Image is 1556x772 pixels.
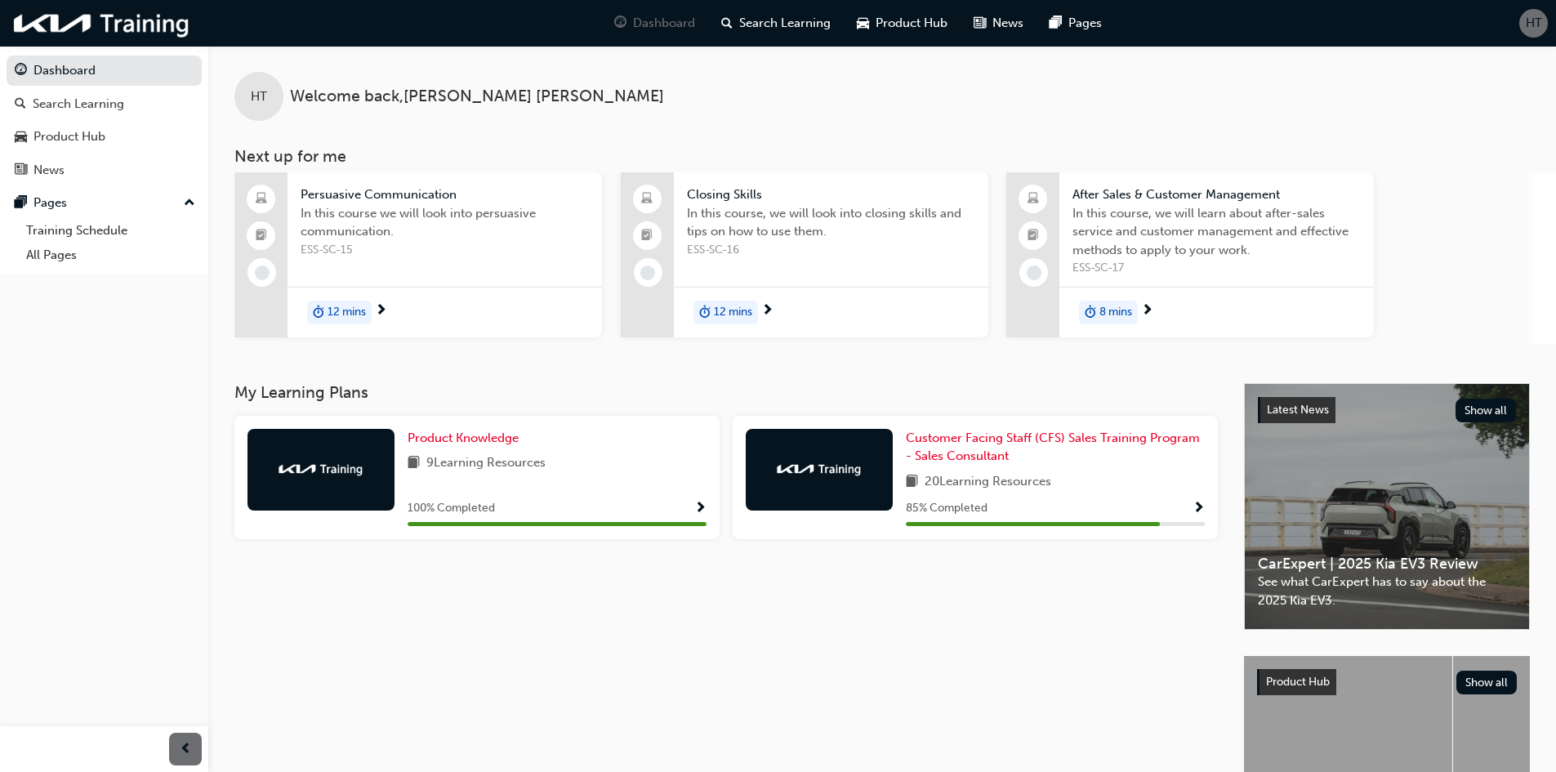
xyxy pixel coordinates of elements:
a: Dashboard [7,56,202,86]
span: HT [1526,14,1542,33]
a: Product HubShow all [1257,669,1517,695]
span: search-icon [721,13,733,33]
span: pages-icon [15,196,27,211]
span: Pages [1068,14,1102,33]
span: duration-icon [699,302,711,324]
span: Persuasive Communication [301,185,589,204]
span: 100 % Completed [408,499,495,518]
a: Search Learning [7,89,202,119]
span: search-icon [15,97,26,112]
span: Welcome back , [PERSON_NAME] [PERSON_NAME] [290,87,664,106]
button: Pages [7,188,202,218]
a: search-iconSearch Learning [708,7,844,40]
span: car-icon [857,13,869,33]
span: ESS-SC-15 [301,241,589,260]
span: 20 Learning Resources [925,472,1051,493]
span: ESS-SC-17 [1072,259,1361,278]
a: After Sales & Customer ManagementIn this course, we will learn about after-sales service and cust... [1006,172,1374,337]
h3: Next up for me [208,147,1556,166]
div: Search Learning [33,95,124,114]
span: prev-icon [180,739,192,760]
span: Customer Facing Staff (CFS) Sales Training Program - Sales Consultant [906,431,1200,464]
h3: My Learning Plans [234,383,1218,402]
button: HT [1519,9,1548,38]
span: booktick-icon [641,225,653,247]
span: booktick-icon [1028,225,1039,247]
span: learningRecordVerb_NONE-icon [255,266,270,280]
span: learningRecordVerb_NONE-icon [640,266,655,280]
span: HT [251,87,267,106]
button: Show all [1456,399,1517,422]
a: Training Schedule [20,218,202,243]
span: duration-icon [1085,302,1096,324]
a: Product Hub [7,122,202,152]
span: next-icon [761,304,774,319]
span: 12 mins [328,303,366,322]
span: 85 % Completed [906,499,988,518]
button: Show Progress [694,498,707,519]
div: News [33,161,65,180]
div: Pages [33,194,67,212]
span: up-icon [184,193,195,214]
span: laptop-icon [1028,189,1039,210]
img: kia-training [276,461,366,477]
span: 8 mins [1099,303,1132,322]
span: Product Knowledge [408,431,519,445]
span: booktick-icon [256,225,267,247]
a: guage-iconDashboard [601,7,708,40]
span: next-icon [375,304,387,319]
span: car-icon [15,130,27,145]
span: news-icon [15,163,27,178]
span: Closing Skills [687,185,975,204]
a: news-iconNews [961,7,1037,40]
a: Customer Facing Staff (CFS) Sales Training Program - Sales Consultant [906,429,1205,466]
span: Show Progress [1193,502,1205,516]
span: After Sales & Customer Management [1072,185,1361,204]
a: All Pages [20,243,202,268]
span: book-icon [408,453,420,474]
a: Latest NewsShow allCarExpert | 2025 Kia EV3 ReviewSee what CarExpert has to say about the 2025 Ki... [1244,383,1530,630]
span: CarExpert | 2025 Kia EV3 Review [1258,555,1516,573]
span: Product Hub [1266,675,1330,689]
span: duration-icon [313,302,324,324]
span: guage-icon [15,64,27,78]
span: guage-icon [614,13,626,33]
span: Search Learning [739,14,831,33]
button: DashboardSearch LearningProduct HubNews [7,52,202,188]
span: news-icon [974,13,986,33]
span: pages-icon [1050,13,1062,33]
span: 12 mins [714,303,752,322]
span: See what CarExpert has to say about the 2025 Kia EV3. [1258,573,1516,609]
img: kia-training [774,461,864,477]
span: next-icon [1141,304,1153,319]
a: car-iconProduct Hub [844,7,961,40]
button: Show Progress [1193,498,1205,519]
span: laptop-icon [641,189,653,210]
a: Closing SkillsIn this course, we will look into closing skills and tips on how to use them.ESS-SC... [621,172,988,337]
span: ESS-SC-16 [687,241,975,260]
span: learningRecordVerb_NONE-icon [1027,266,1041,280]
span: Product Hub [876,14,947,33]
span: In this course, we will learn about after-sales service and customer management and effective met... [1072,204,1361,260]
span: Latest News [1267,403,1329,417]
span: In this course we will look into persuasive communication. [301,204,589,241]
a: Product Knowledge [408,429,525,448]
span: book-icon [906,472,918,493]
button: Show all [1456,671,1518,694]
a: News [7,155,202,185]
span: Dashboard [633,14,695,33]
div: Product Hub [33,127,105,146]
a: pages-iconPages [1037,7,1115,40]
img: kia-training [8,7,196,40]
a: Latest NewsShow all [1258,397,1516,423]
span: Show Progress [694,502,707,516]
span: In this course, we will look into closing skills and tips on how to use them. [687,204,975,241]
span: News [992,14,1023,33]
span: 9 Learning Resources [426,453,546,474]
a: Persuasive CommunicationIn this course we will look into persuasive communication.ESS-SC-15durati... [234,172,602,337]
span: laptop-icon [256,189,267,210]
